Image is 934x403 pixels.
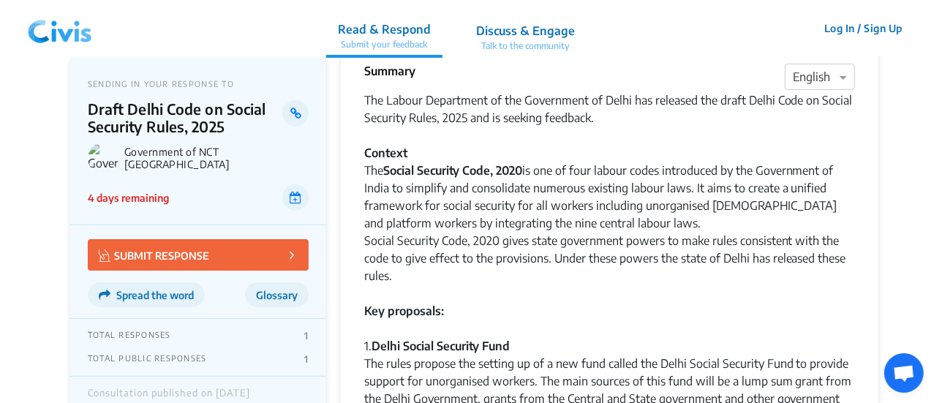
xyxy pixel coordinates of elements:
p: Talk to the community [476,39,575,53]
img: navlogo.png [22,7,98,50]
div: The Labour Department of the Government of Delhi has released the draft Delhi Code on Social Secu... [364,91,855,127]
p: Discuss & Engage [476,22,575,39]
button: Spread the word [88,282,205,307]
p: SENDING IN YOUR RESPONSE TO [88,79,309,88]
p: Draft Delhi Code on Social Security Rules, 2025 [88,100,283,135]
p: Read & Respond [338,20,431,38]
p: Submit your feedback [338,38,431,51]
button: Log In / Sign Up [815,17,912,39]
div: The is one of four labour codes introduced by the Government of India to simplify and consolidate... [364,162,855,232]
strong: Delhi Social Security Fund [372,339,510,353]
div: Social Security Code, 2020 gives state government powers to make rules consistent with the code t... [364,232,855,285]
button: Glossary [245,282,309,307]
img: Vector.jpg [99,249,110,262]
div: 1. [364,302,855,355]
p: Summary [364,62,415,80]
p: 1 [304,330,308,342]
p: SUBMIT RESPONSE [99,246,209,263]
span: Glossary [256,289,298,301]
p: 4 days remaining [88,190,169,206]
div: Open chat [884,353,924,393]
p: TOTAL PUBLIC RESPONSES [88,353,207,365]
strong: Social Security Code, 2020 [383,163,522,178]
p: 1 [304,353,308,365]
strong: Context [364,146,407,160]
img: Government of NCT Delhi logo [88,143,118,173]
span: Spread the word [116,289,194,301]
p: TOTAL RESPONSES [88,330,171,342]
strong: Key proposals: [364,304,444,336]
button: SUBMIT RESPONSE [88,239,309,271]
p: Government of NCT [GEOGRAPHIC_DATA] [124,146,309,170]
